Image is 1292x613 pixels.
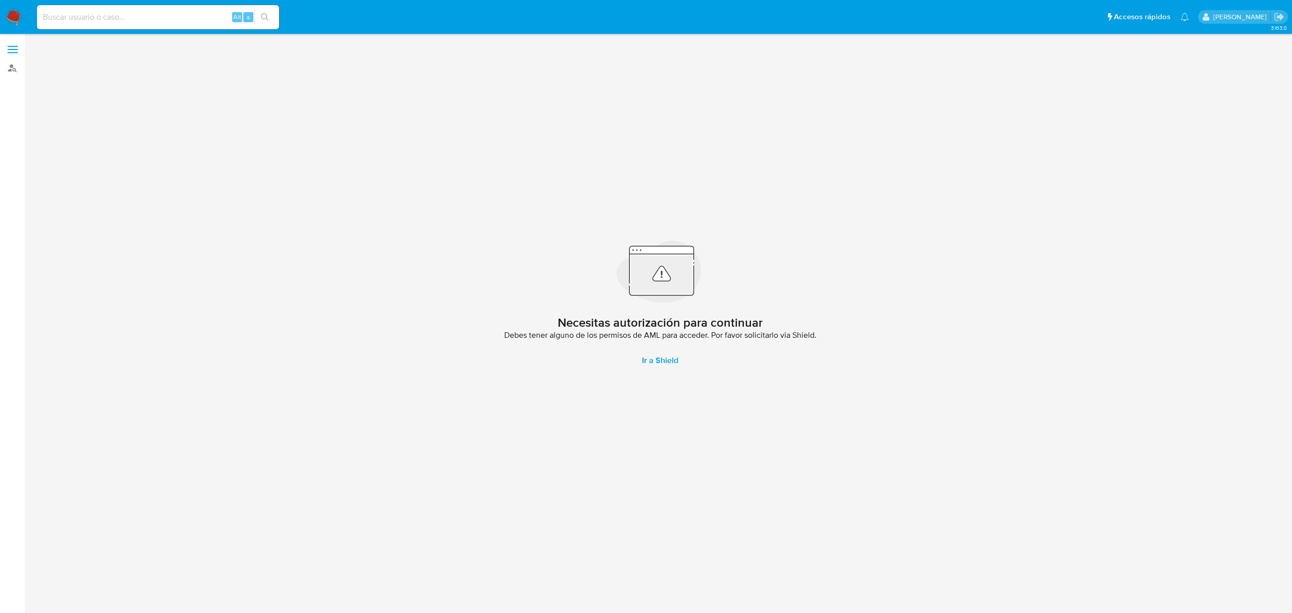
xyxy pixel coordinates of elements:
[37,11,279,24] input: Buscar usuario o caso...
[558,315,763,330] h2: Necesitas autorización para continuar
[504,330,817,340] span: Debes tener alguno de los permisos de AML para acceder. Por favor solicitarlo via Shield.
[1114,12,1170,22] span: Accesos rápidos
[233,12,241,22] span: Alt
[630,348,690,373] a: Ir a Shield
[1274,12,1284,22] a: Salir
[1213,12,1270,22] p: federico.dibella@mercadolibre.com
[247,12,250,22] span: s
[254,10,275,24] button: search-icon
[642,348,678,373] span: Ir a Shield
[1180,13,1189,21] a: Notificaciones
